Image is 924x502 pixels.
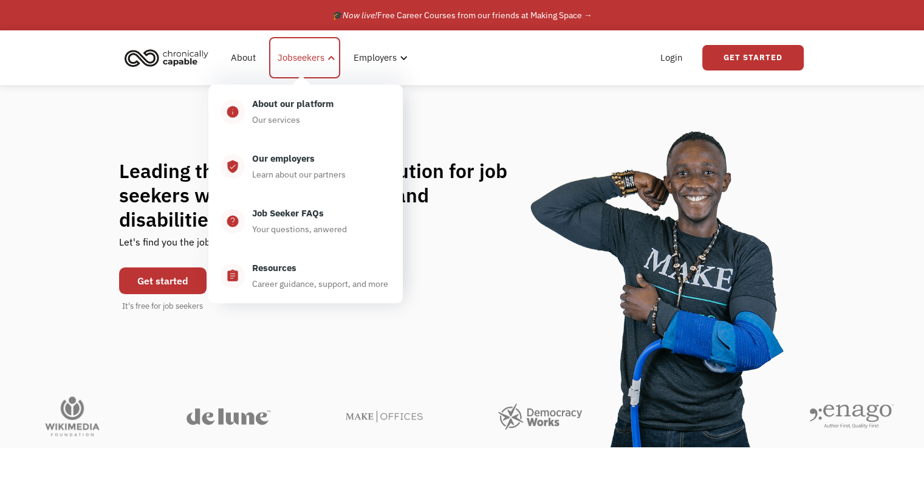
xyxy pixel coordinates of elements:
[226,214,239,229] div: help_center
[226,159,239,174] div: verified_user
[226,105,239,119] div: info
[252,112,300,127] div: Our services
[252,206,324,221] div: Job Seeker FAQs
[332,8,592,22] div: 🎓 Free Career Courses from our friends at Making Space →
[269,37,340,78] div: Jobseekers
[119,232,279,261] div: Let's find you the job of your dreams
[343,10,377,21] em: Now live!
[119,267,207,294] a: Get started
[354,50,397,65] div: Employers
[252,222,347,236] div: Your questions, anwered
[121,44,217,71] a: home
[653,38,690,77] a: Login
[252,261,296,275] div: Resources
[208,194,403,249] a: help_centerJob Seeker FAQsYour questions, anwered
[208,139,403,194] a: verified_userOur employersLearn about our partners
[346,38,411,77] div: Employers
[208,249,403,303] a: assignmentResourcesCareer guidance, support, and more
[278,50,324,65] div: Jobseekers
[226,269,239,283] div: assignment
[119,159,531,232] h1: Leading the flexible work revolution for job seekers with chronic illnesses and disabilities
[252,167,346,182] div: Learn about our partners
[702,45,804,70] a: Get Started
[252,151,315,166] div: Our employers
[121,44,212,71] img: Chronically Capable logo
[224,38,263,77] a: About
[252,277,388,291] div: Career guidance, support, and more
[122,300,203,312] div: It's free for job seekers
[208,78,403,303] nav: Jobseekers
[252,97,334,111] div: About our platform
[208,84,403,139] a: infoAbout our platformOur services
